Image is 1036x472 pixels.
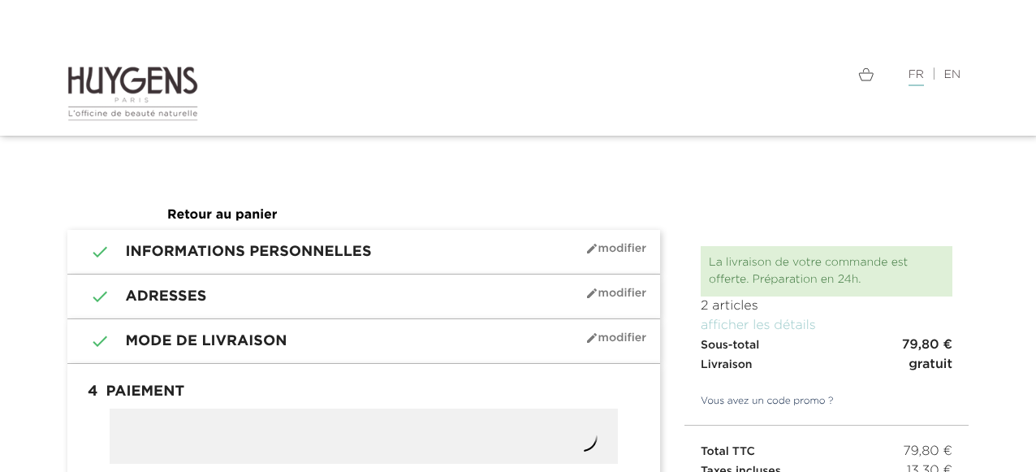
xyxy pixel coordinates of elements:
span: Modifier [585,331,646,344]
a: Vous avez un code promo ? [684,394,834,409]
i:  [80,242,101,262]
i:  [80,331,101,351]
span: Total TTC [701,446,755,457]
h1: Paiement [80,376,648,409]
h1: Adresses [80,287,648,306]
span: 79,80 € [903,442,952,461]
i: mode_edit [585,287,598,300]
a: afficher les détails [701,319,816,332]
div: | [530,65,969,84]
span: Modifier [585,287,646,300]
h1: Mode de livraison [80,331,648,351]
img: Veuillez patienter, chargement de modes de paiement supplémentaires. [567,421,598,452]
img: Huygens logo [67,65,198,122]
i: mode_edit [585,242,598,255]
span: La livraison de votre commande est offerte. Préparation en 24h. [709,257,908,285]
span: Sous-total [701,340,759,351]
span: 79,80 € [902,336,952,355]
h1: Informations personnelles [80,242,648,262]
p: 2 articles [701,297,952,316]
a: Retour au panier [167,209,278,222]
span: Livraison [701,359,753,370]
i: mode_edit [585,331,598,344]
span: 4 [80,376,106,409]
i:  [80,287,101,306]
span: gratuit [909,355,952,375]
span: Modifier [585,242,646,255]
